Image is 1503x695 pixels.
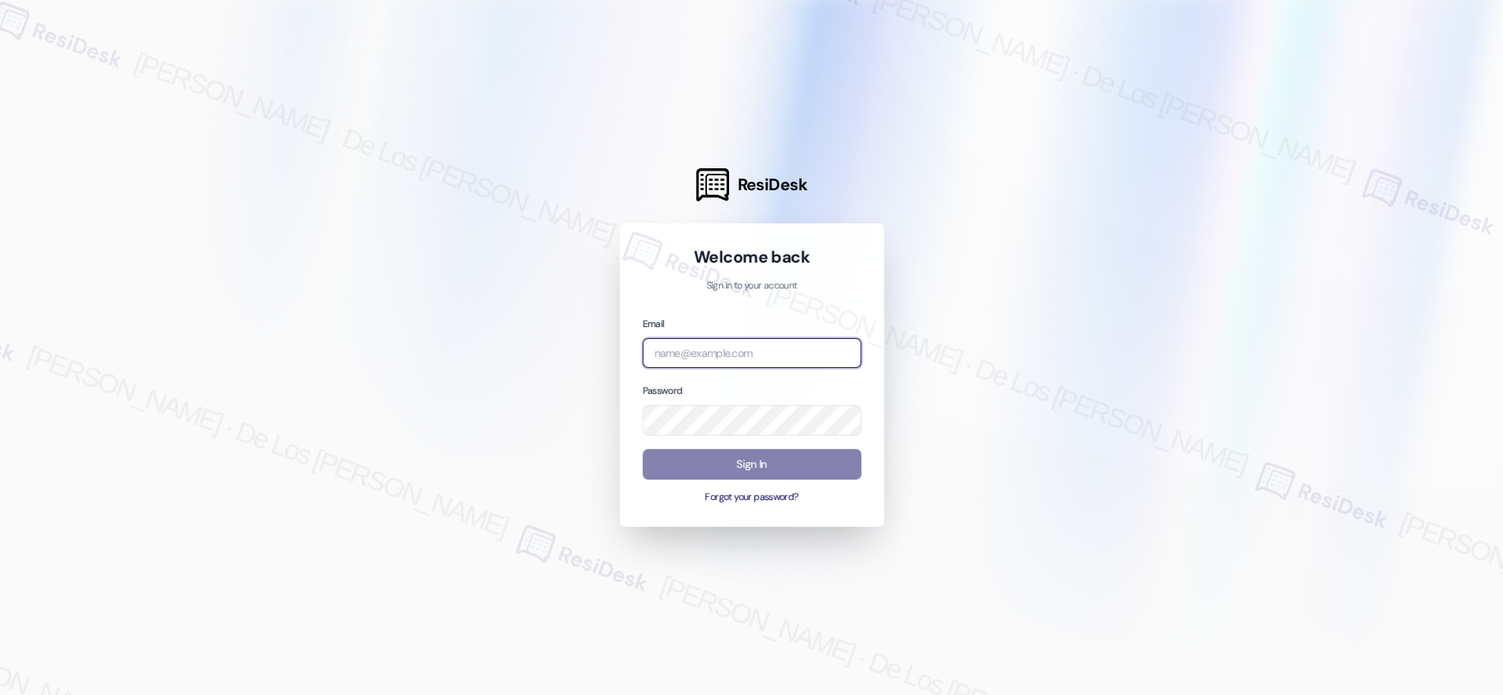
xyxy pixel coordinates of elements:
[643,318,665,330] label: Email
[696,168,729,201] img: ResiDesk Logo
[643,449,861,480] button: Sign In
[643,338,861,369] input: name@example.com
[737,174,807,196] span: ResiDesk
[643,491,861,505] button: Forgot your password?
[643,279,861,293] p: Sign in to your account
[643,384,683,397] label: Password
[643,246,861,268] h1: Welcome back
